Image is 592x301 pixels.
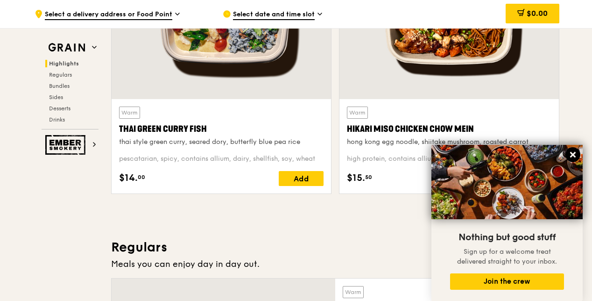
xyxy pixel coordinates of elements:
div: Warm [119,107,140,119]
span: $0.00 [527,9,548,18]
div: pescatarian, spicy, contains allium, dairy, shellfish, soy, wheat [119,154,324,164]
div: thai style green curry, seared dory, butterfly blue pea rice [119,137,324,147]
span: Sign up for a welcome treat delivered straight to your inbox. [457,248,557,265]
img: Ember Smokery web logo [45,135,88,155]
div: Hikari Miso Chicken Chow Mein [347,122,551,136]
span: Nothing but good stuff [458,232,556,243]
button: Join the crew [450,273,564,290]
span: $15. [347,171,365,185]
div: hong kong egg noodle, shiitake mushroom, roasted carrot [347,137,551,147]
span: Bundles [49,83,70,89]
span: Sides [49,94,63,100]
img: DSC07876-Edit02-Large.jpeg [431,145,583,219]
button: Close [565,147,580,162]
span: Select a delivery address or Food Point [45,10,172,20]
span: Highlights [49,60,79,67]
div: Warm [343,286,364,298]
span: Select date and time slot [233,10,315,20]
div: Warm [347,107,368,119]
h3: Regulars [111,239,559,256]
div: Add [279,171,324,186]
div: Thai Green Curry Fish [119,122,324,136]
span: Drinks [49,116,65,123]
span: Desserts [49,105,70,112]
div: high protein, contains allium, dairy, egg, soy, wheat [347,154,551,164]
div: Meals you can enjoy day in day out. [111,258,559,271]
span: $14. [119,171,138,185]
span: 00 [138,173,145,181]
img: Grain web logo [45,39,88,56]
span: 50 [365,173,372,181]
span: Regulars [49,72,72,78]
